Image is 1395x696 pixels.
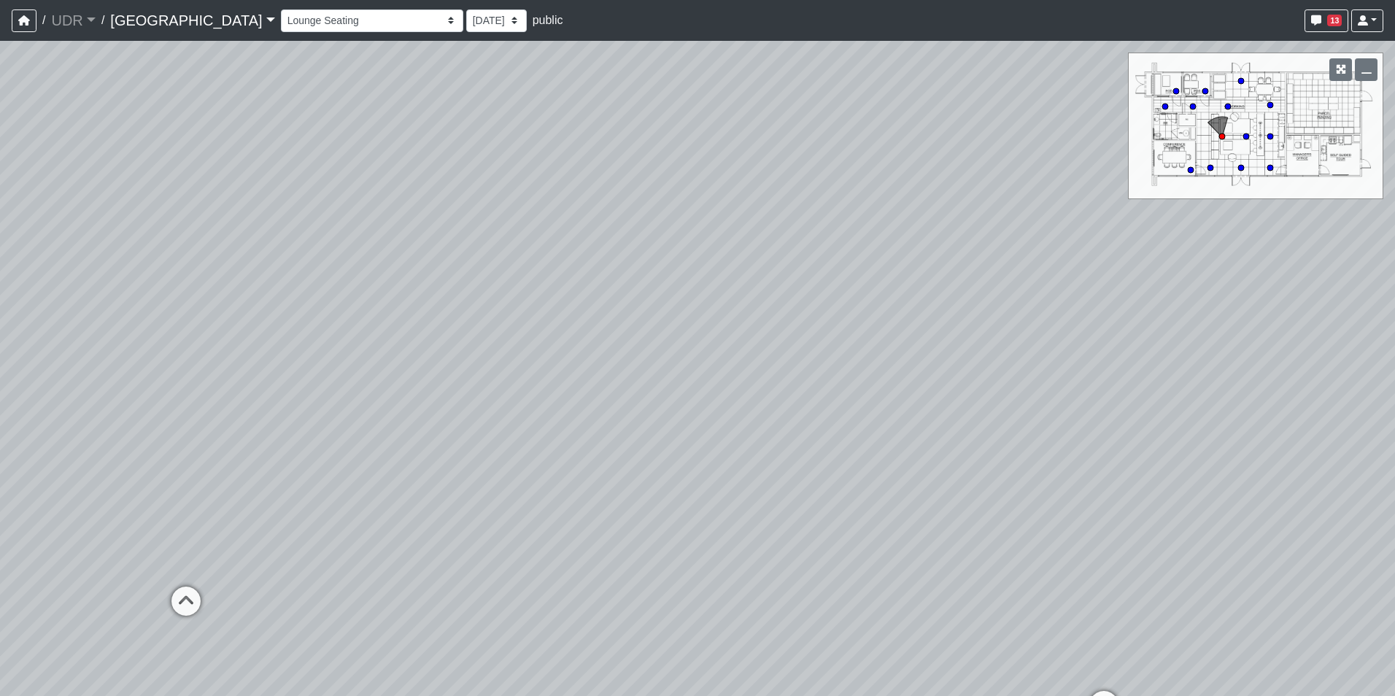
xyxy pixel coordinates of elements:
[1327,15,1342,26] span: 13
[1305,9,1348,32] button: 13
[96,6,110,35] span: /
[533,14,563,26] span: public
[36,6,51,35] span: /
[110,6,274,35] a: [GEOGRAPHIC_DATA]
[11,667,97,696] iframe: Ybug feedback widget
[51,6,95,35] a: UDR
